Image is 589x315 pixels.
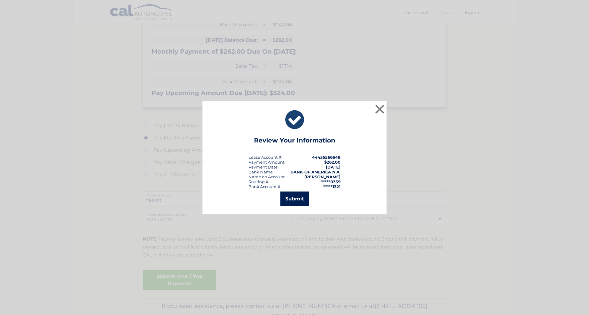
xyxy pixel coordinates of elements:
[248,160,285,165] div: Payment Amount:
[254,137,335,147] h3: Review Your Information
[248,184,281,189] div: Bank Account #:
[248,169,274,174] div: Bank Name:
[326,165,341,169] span: [DATE]
[280,192,309,206] button: Submit
[248,165,279,169] div: :
[304,174,341,179] strong: [PERSON_NAME]
[248,165,278,169] span: Payment Date
[248,174,286,179] div: Name on Account:
[248,155,282,160] div: Lease Account #:
[248,179,269,184] div: Routing #:
[374,103,386,115] button: ×
[312,155,341,160] strong: 44455566648
[324,160,341,165] span: $262.00
[291,169,341,174] strong: BANK OF AMERICA N.A.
